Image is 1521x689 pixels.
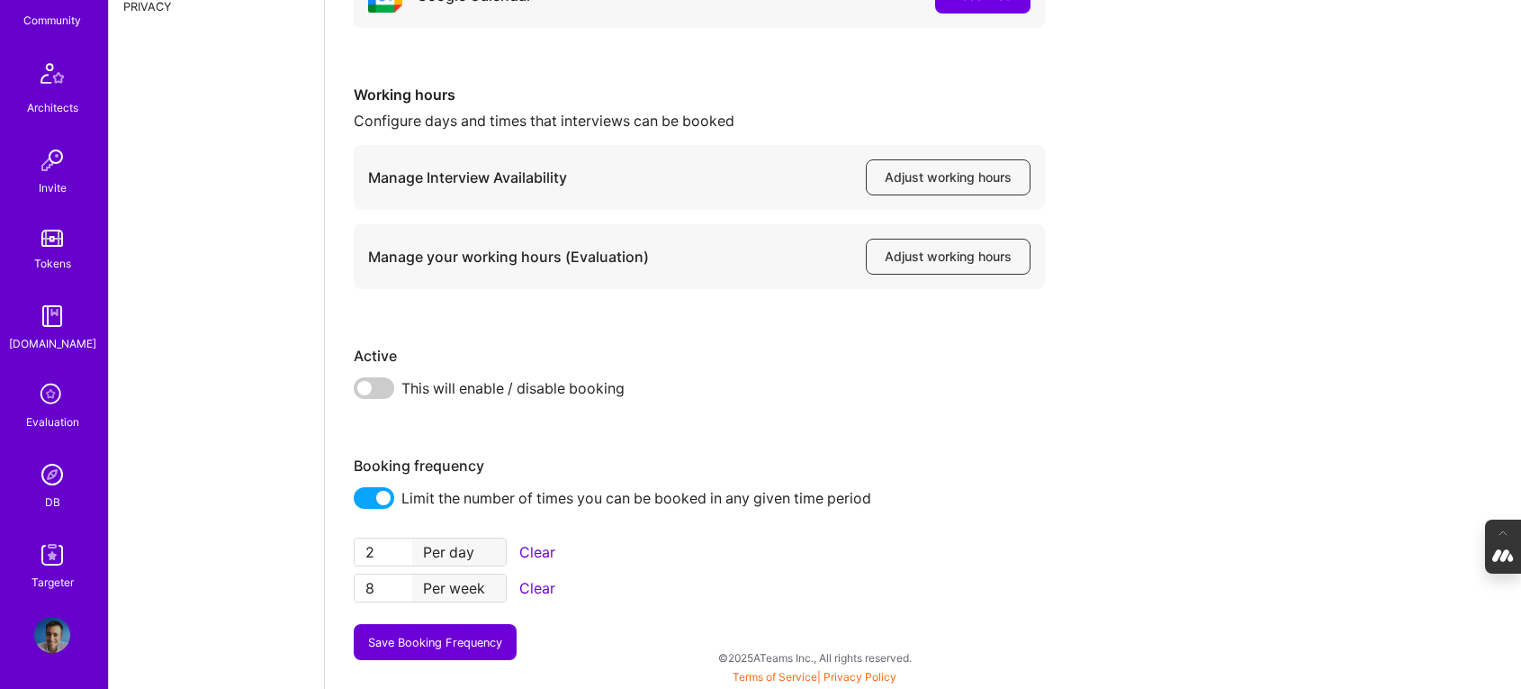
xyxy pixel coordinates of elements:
a: Terms of Service [733,670,817,684]
button: Clear [514,574,561,603]
img: guide book [34,298,70,334]
div: Manage your working hours (Evaluation) [368,248,649,267]
a: Privacy Policy [823,670,896,684]
button: Adjust working hours [866,159,1030,195]
div: Configure days and times that interviews can be booked [354,112,1045,131]
span: Adjust working hours [885,168,1012,186]
button: Clear [514,538,561,567]
a: User Avatar [30,617,75,653]
i: icon SelectionTeam [35,378,69,412]
div: Working hours [354,86,1045,104]
div: [DOMAIN_NAME] [9,334,96,353]
span: | [733,670,896,684]
img: Architects [31,55,74,98]
span: This will enable / disable booking [401,377,625,399]
div: Targeter [31,573,74,592]
span: Limit the number of times you can be booked in any given time period [401,487,871,509]
img: Skill Targeter [34,537,70,573]
div: Community [23,11,81,30]
div: Architects [27,98,78,117]
div: Manage Interview Availability [368,168,567,187]
button: Adjust working hours [866,239,1030,275]
div: Per day [412,539,506,566]
div: Invite [39,178,67,197]
img: User Avatar [34,617,70,653]
img: Admin Search [34,457,70,493]
div: Tokens [34,254,71,273]
div: Active [354,347,1045,366]
div: Evaluation [26,412,79,431]
div: Booking frequency [354,457,1045,476]
img: Invite [34,142,70,178]
div: © 2025 ATeams Inc., All rights reserved. [108,635,1521,680]
span: Adjust working hours [885,248,1012,266]
img: tokens [41,230,63,247]
div: Per week [412,575,506,602]
div: DB [45,493,60,512]
button: Save Booking Frequency [354,624,517,660]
